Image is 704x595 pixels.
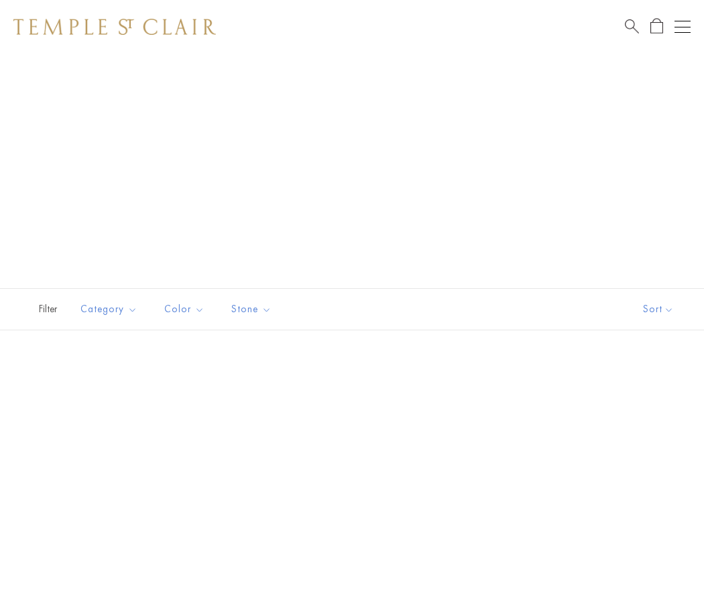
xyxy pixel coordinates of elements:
[221,294,282,324] button: Stone
[158,301,215,318] span: Color
[70,294,148,324] button: Category
[74,301,148,318] span: Category
[674,19,691,35] button: Open navigation
[154,294,215,324] button: Color
[625,18,639,35] a: Search
[650,18,663,35] a: Open Shopping Bag
[13,19,216,35] img: Temple St. Clair
[613,289,704,330] button: Show sort by
[225,301,282,318] span: Stone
